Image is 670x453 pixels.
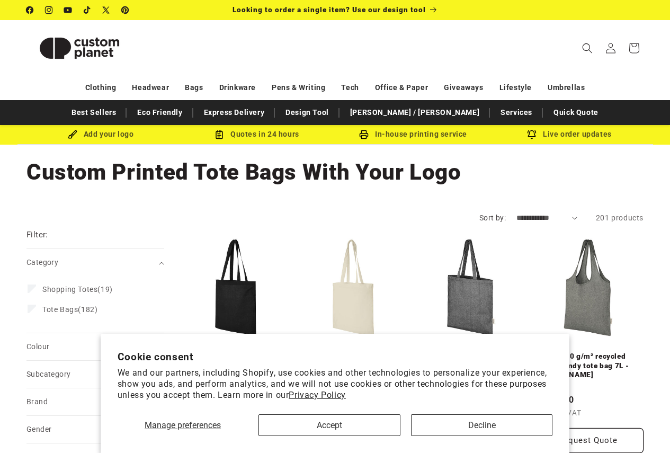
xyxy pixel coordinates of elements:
span: 201 products [596,214,644,222]
div: Live order updates [492,128,648,141]
button: Manage preferences [118,414,248,436]
summary: Category (0 selected) [26,249,164,276]
a: Tech [341,78,359,97]
img: Order Updates Icon [215,130,224,139]
a: Design Tool [280,103,334,122]
iframe: Chat Widget [617,402,670,453]
summary: Search [576,37,599,60]
a: Headwear [132,78,169,97]
button: Decline [411,414,552,436]
span: Shopping Totes [42,285,97,294]
div: Add your logo [23,128,179,141]
span: Colour [26,342,49,351]
a: Lifestyle [499,78,532,97]
span: (19) [42,285,113,294]
p: We and our partners, including Shopify, use cookies and other technologies to personalize your ex... [118,368,553,401]
a: Bags [185,78,203,97]
a: Express Delivery [199,103,270,122]
button: Accept [258,414,400,436]
summary: Brand (0 selected) [26,388,164,415]
button: Request Quote [532,428,644,453]
span: Subcategory [26,370,70,378]
a: Privacy Policy [289,390,345,400]
span: Looking to order a single item? Use our design tool [233,5,426,14]
a: Drinkware [219,78,256,97]
h1: Custom Printed Tote Bags With Your Logo [26,158,644,186]
a: Clothing [85,78,117,97]
div: Quotes in 24 hours [179,128,335,141]
a: Umbrellas [548,78,585,97]
summary: Colour (0 selected) [26,333,164,360]
h2: Cookie consent [118,351,553,363]
span: (182) [42,305,97,314]
a: [PERSON_NAME] / [PERSON_NAME] [345,103,485,122]
a: Custom Planet [23,20,137,76]
span: Tote Bags [42,305,78,314]
a: Office & Paper [375,78,428,97]
img: Brush Icon [68,130,77,139]
img: In-house printing [359,130,369,139]
span: Gender [26,425,51,433]
img: Order updates [527,130,537,139]
h2: Filter: [26,229,48,241]
span: Category [26,258,58,267]
span: Brand [26,397,48,406]
a: Giveaways [444,78,483,97]
a: Pens & Writing [272,78,325,97]
a: Best Sellers [66,103,121,122]
a: Services [495,103,538,122]
div: In-house printing service [335,128,492,141]
a: Eco Friendly [132,103,187,122]
a: Pheebs 150 g/m² recycled cotton trendy tote bag 7L - [PERSON_NAME] [532,352,644,380]
a: Quick Quote [548,103,604,122]
label: Sort by: [479,214,506,222]
summary: Subcategory (0 selected) [26,361,164,388]
img: Custom Planet [26,24,132,72]
span: Manage preferences [145,420,221,430]
summary: Gender (0 selected) [26,416,164,443]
